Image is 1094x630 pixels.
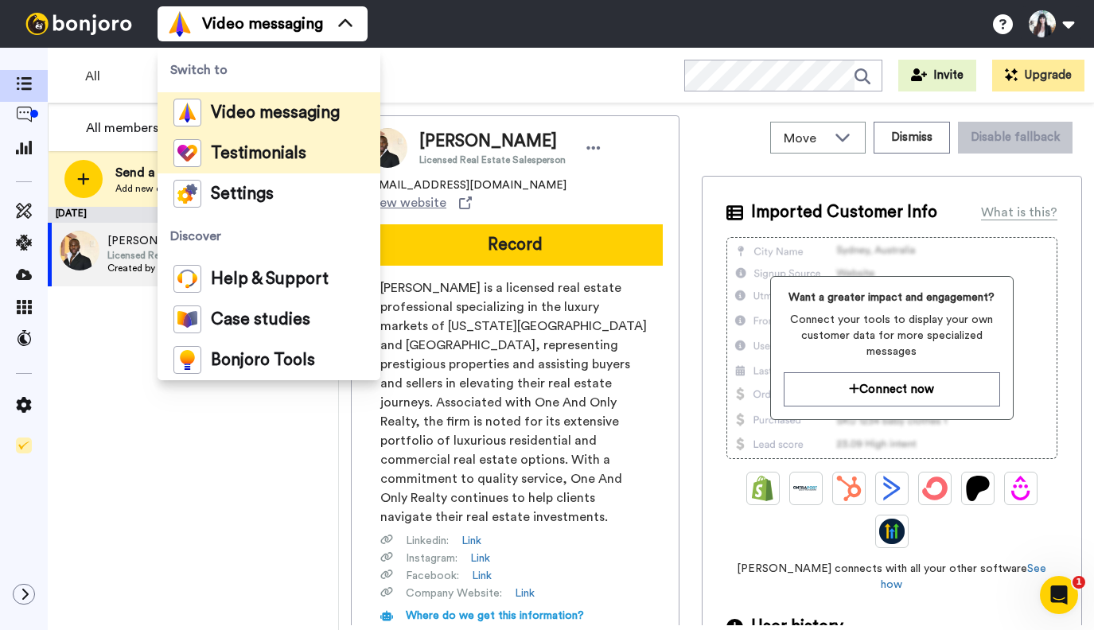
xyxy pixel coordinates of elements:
span: Linkedin : [406,533,449,549]
span: Want a greater impact and engagement? [784,290,1000,305]
a: Link [515,585,535,601]
img: GoHighLevel [879,519,905,544]
a: Video messaging [158,92,380,133]
a: Link [472,568,492,584]
img: Hubspot [836,476,862,501]
span: View website [368,193,446,212]
img: Image of Jemaine Pollard [368,128,407,168]
img: vm-color.svg [173,99,201,126]
button: Record [368,224,663,266]
span: Created by [PERSON_NAME] [107,262,254,274]
a: Link [461,533,481,549]
a: Bonjoro Tools [158,340,380,380]
span: [PERSON_NAME] is a licensed real estate professional specializing in the luxury markets of [US_ST... [380,278,650,527]
a: Link [470,550,490,566]
span: Facebook : [406,568,459,584]
img: bj-tools-colored.svg [173,346,201,374]
button: Dismiss [874,122,950,154]
span: Video messaging [202,13,323,35]
button: Connect now [784,372,1000,406]
span: [PERSON_NAME] connects with all your other software [726,561,1058,593]
img: ConvertKit [922,476,948,501]
img: tm-color.svg [173,139,201,167]
span: Bonjoro Tools [211,352,315,368]
img: help-and-support-colored.svg [173,265,201,293]
span: Settings [211,186,274,202]
span: Discover [158,214,380,259]
div: All members [86,119,177,138]
a: Case studies [158,299,380,340]
span: Case studies [211,312,310,328]
img: Drip [1008,476,1034,501]
span: Send a new message [115,163,258,182]
a: View website [368,193,472,212]
iframe: Intercom live chat [1040,576,1078,614]
span: Licensed Real Estate Salesperson [107,249,254,262]
span: Licensed Real Estate Salesperson [419,154,566,166]
button: Invite [898,60,976,91]
span: Move [784,129,827,148]
div: What is this? [981,203,1057,222]
span: Imported Customer Info [751,200,937,224]
button: Upgrade [992,60,1084,91]
img: 41f1d808-d6ca-4053-b3de-d1a2ef96c78a.jpg [60,231,99,270]
span: Where do we get this information? [406,610,584,621]
span: Add new contact or upload CSV [115,182,258,195]
a: Help & Support [158,259,380,299]
img: Checklist.svg [16,437,32,453]
span: [PERSON_NAME] [419,130,566,154]
div: [DATE] [48,207,338,223]
img: Ontraport [793,476,819,501]
img: Patreon [965,476,991,501]
img: ActiveCampaign [879,476,905,501]
span: Company Website : [406,585,502,601]
a: Settings [158,173,380,214]
img: Shopify [750,476,776,501]
span: Help & Support [211,271,329,287]
span: Video messaging [211,105,340,121]
span: Connect your tools to display your own customer data for more specialized messages [784,312,1000,360]
span: Instagram : [406,550,457,566]
span: Testimonials [211,146,306,161]
button: Disable fallback [958,122,1073,154]
span: 1 [1073,576,1085,589]
span: Switch to [158,48,380,92]
span: All [85,67,192,86]
img: case-study-colored.svg [173,305,201,333]
img: settings-colored.svg [173,180,201,208]
span: [EMAIL_ADDRESS][DOMAIN_NAME] [368,177,566,193]
a: Testimonials [158,133,380,173]
img: bj-logo-header-white.svg [19,13,138,35]
span: [PERSON_NAME] [107,233,254,249]
img: vm-color.svg [167,11,193,37]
